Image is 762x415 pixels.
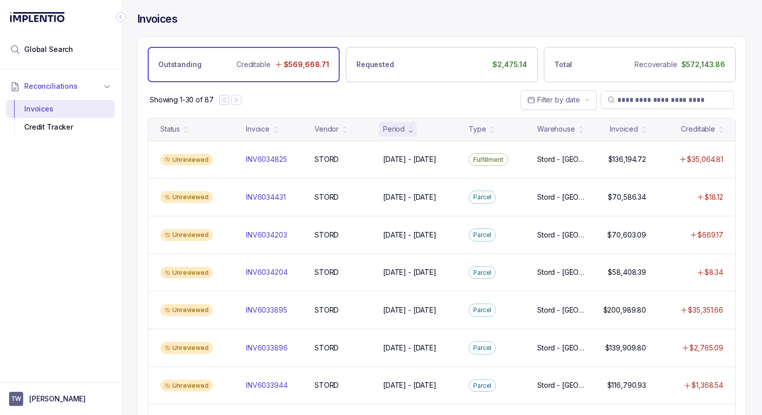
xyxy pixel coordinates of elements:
[160,267,213,279] div: Unreviewed
[231,95,241,105] button: Next Page
[473,343,491,353] p: Parcel
[246,305,287,315] p: INV6033895
[14,100,107,118] div: Invoices
[314,343,339,353] p: STORD
[246,230,287,240] p: INV6034203
[554,60,572,70] p: Total
[160,154,213,166] div: Unreviewed
[537,124,575,134] div: Warehouse
[521,90,597,109] button: Date Range Picker
[383,124,405,134] div: Period
[314,124,339,134] div: Vendor
[383,305,436,315] p: [DATE] - [DATE]
[246,192,286,202] p: INV6034431
[150,95,213,105] div: Remaining page entries
[537,343,586,353] p: Stord - [GEOGRAPHIC_DATA]
[383,230,436,240] p: [DATE] - [DATE]
[608,192,646,202] p: $70,586.34
[688,305,723,315] p: $35,351.66
[246,124,270,134] div: Invoice
[314,192,339,202] p: STORD
[160,342,213,354] div: Unreviewed
[246,343,288,353] p: INV6033896
[537,154,586,164] p: Stord - [GEOGRAPHIC_DATA]
[473,381,491,391] p: Parcel
[537,192,586,202] p: Stord - [GEOGRAPHIC_DATA]
[537,230,586,240] p: Stord - [GEOGRAPHIC_DATA]
[473,155,503,165] p: Fulfillment
[473,230,491,240] p: Parcel
[687,154,723,164] p: $35,064.81
[160,229,213,241] div: Unreviewed
[537,380,586,390] p: Stord - [GEOGRAPHIC_DATA]
[160,191,213,203] div: Unreviewed
[607,230,646,240] p: $70,603.09
[160,304,213,316] div: Unreviewed
[314,380,339,390] p: STORD
[14,118,107,136] div: Credit Tracker
[383,343,436,353] p: [DATE] - [DATE]
[608,267,646,277] p: $58,408.39
[284,60,329,70] p: $569,668.71
[607,380,646,390] p: $116,790.93
[314,305,339,315] p: STORD
[603,305,646,315] p: $200,989.80
[537,95,580,104] span: Filter by date
[150,95,213,105] p: Showing 1-30 of 87
[537,305,586,315] p: Stord - [GEOGRAPHIC_DATA]
[9,392,23,406] span: User initials
[705,192,723,202] p: $18.12
[634,60,677,70] p: Recoverable
[137,12,177,26] h4: Invoices
[492,60,527,70] p: $2,475.14
[608,154,646,164] p: $136,194.72
[160,124,180,134] div: Status
[160,380,213,392] div: Unreviewed
[681,60,725,70] p: $572,143.86
[236,60,271,70] p: Creditable
[689,343,723,353] p: $2,765.09
[697,230,723,240] p: $669.17
[473,305,491,315] p: Parcel
[691,380,723,390] p: $1,368.54
[383,267,436,277] p: [DATE] - [DATE]
[158,60,201,70] p: Outstanding
[527,95,580,105] search: Date Range Picker
[356,60,394,70] p: Requested
[24,44,73,54] span: Global Search
[314,267,339,277] p: STORD
[246,267,288,277] p: INV6034204
[705,267,723,277] p: $8.34
[314,230,339,240] p: STORD
[115,11,127,23] div: Collapse Icon
[469,124,486,134] div: Type
[473,268,491,278] p: Parcel
[314,154,339,164] p: STORD
[473,192,491,202] p: Parcel
[605,343,646,353] p: $139,909.80
[610,124,638,134] div: Invoiced
[246,154,287,164] p: INV6034825
[24,81,78,91] span: Reconciliations
[383,192,436,202] p: [DATE] - [DATE]
[6,98,115,139] div: Reconciliations
[246,380,288,390] p: INV6033944
[383,154,436,164] p: [DATE] - [DATE]
[383,380,436,390] p: [DATE] - [DATE]
[6,75,115,97] button: Reconciliations
[29,394,86,404] p: [PERSON_NAME]
[9,392,112,406] button: User initials[PERSON_NAME]
[537,267,586,277] p: Stord - [GEOGRAPHIC_DATA]
[681,124,715,134] div: Creditable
